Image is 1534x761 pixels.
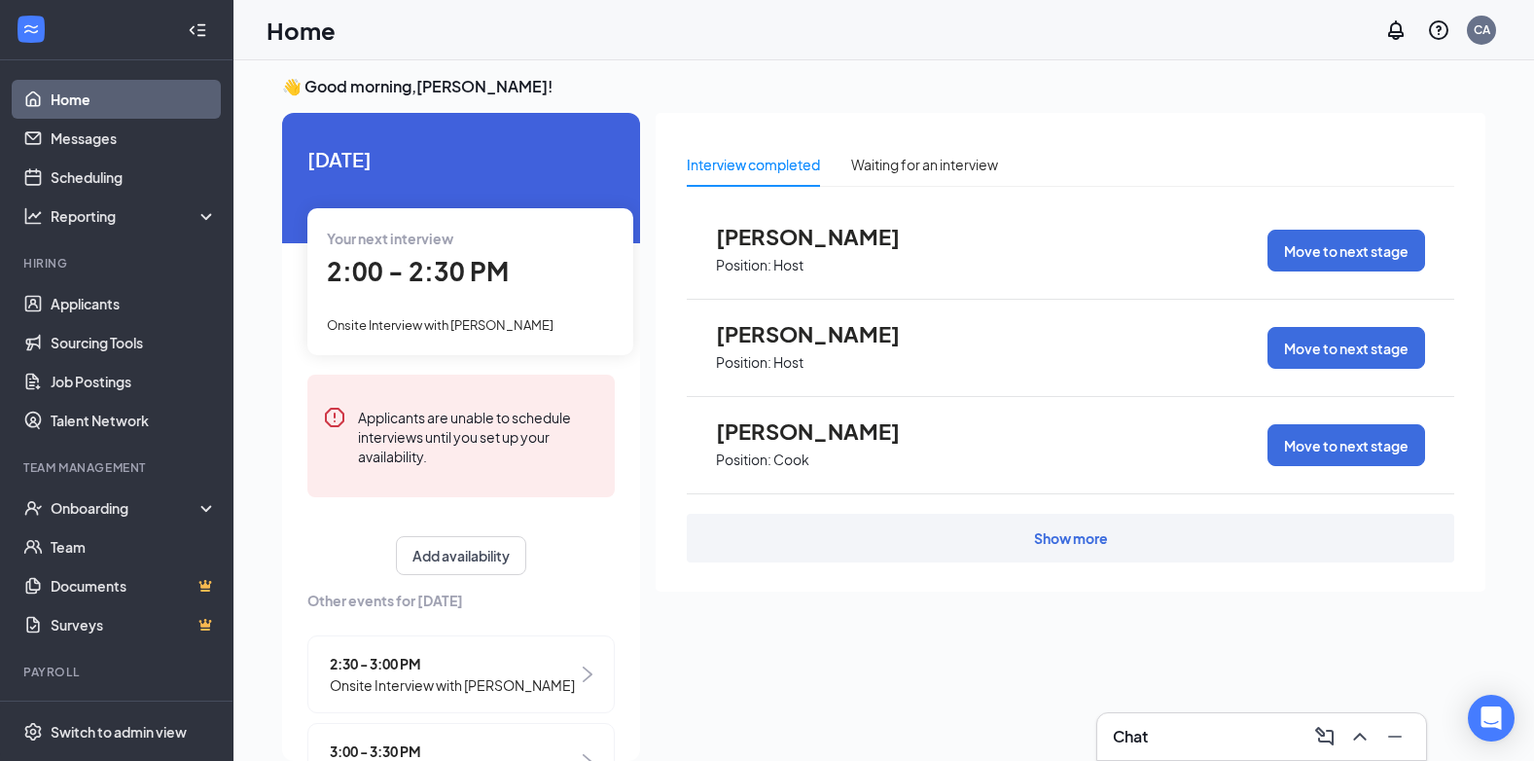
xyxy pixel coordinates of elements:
[716,224,930,249] span: [PERSON_NAME]
[687,154,820,175] div: Interview completed
[51,722,187,742] div: Switch to admin view
[773,451,809,469] p: Cook
[23,255,213,272] div: Hiring
[51,566,217,605] a: DocumentsCrown
[327,255,509,287] span: 2:00 - 2:30 PM
[1267,327,1425,369] button: Move to next stage
[1348,725,1372,748] svg: ChevronUp
[327,317,553,333] span: Onsite Interview with [PERSON_NAME]
[323,406,346,429] svg: Error
[358,406,599,466] div: Applicants are unable to schedule interviews until you set up your availability.
[23,722,43,742] svg: Settings
[51,362,217,401] a: Job Postings
[51,605,217,644] a: SurveysCrown
[851,154,998,175] div: Waiting for an interview
[716,256,771,274] p: Position:
[51,284,217,323] a: Applicants
[330,653,575,674] span: 2:30 - 3:00 PM
[23,206,43,226] svg: Analysis
[51,80,217,119] a: Home
[51,323,217,362] a: Sourcing Tools
[396,536,526,575] button: Add availability
[51,158,217,197] a: Scheduling
[773,353,803,372] p: Host
[51,693,217,732] a: PayrollCrown
[21,19,41,39] svg: WorkstreamLogo
[716,451,771,469] p: Position:
[330,674,575,696] span: Onsite Interview with [PERSON_NAME]
[716,353,771,372] p: Position:
[1468,695,1515,742] div: Open Intercom Messenger
[307,590,615,611] span: Other events for [DATE]
[51,119,217,158] a: Messages
[716,418,930,444] span: [PERSON_NAME]
[307,144,615,174] span: [DATE]
[1113,726,1148,747] h3: Chat
[267,14,336,47] h1: Home
[1474,21,1490,38] div: CA
[1034,528,1108,548] div: Show more
[23,664,213,680] div: Payroll
[1313,725,1337,748] svg: ComposeMessage
[1383,725,1407,748] svg: Minimize
[282,76,1485,97] h3: 👋 Good morning, [PERSON_NAME] !
[1267,230,1425,272] button: Move to next stage
[1427,18,1450,42] svg: QuestionInfo
[1267,424,1425,466] button: Move to next stage
[327,230,453,247] span: Your next interview
[1384,18,1408,42] svg: Notifications
[188,20,207,40] svg: Collapse
[23,459,213,476] div: Team Management
[1379,721,1410,752] button: Minimize
[51,206,218,226] div: Reporting
[773,256,803,274] p: Host
[1344,721,1375,752] button: ChevronUp
[51,527,217,566] a: Team
[1309,721,1340,752] button: ComposeMessage
[23,498,43,518] svg: UserCheck
[51,401,217,440] a: Talent Network
[716,321,930,346] span: [PERSON_NAME]
[51,498,200,518] div: Onboarding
